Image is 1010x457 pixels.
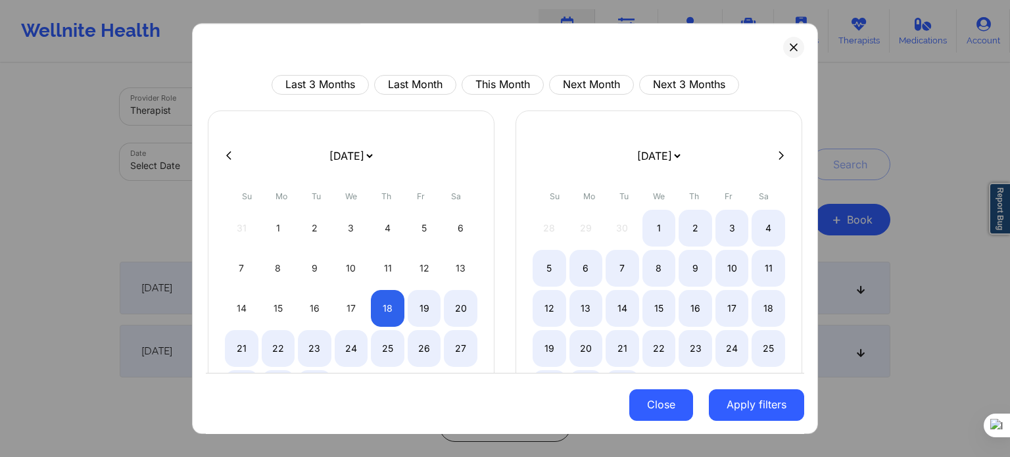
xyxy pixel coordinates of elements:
[759,191,769,201] abbr: Saturday
[642,370,676,407] div: Wed Oct 29 2025
[679,330,712,367] div: Thu Oct 23 2025
[444,250,477,287] div: Sat Sep 13 2025
[606,250,639,287] div: Tue Oct 07 2025
[262,210,295,247] div: Mon Sep 01 2025
[242,191,252,201] abbr: Sunday
[715,330,749,367] div: Fri Oct 24 2025
[298,330,331,367] div: Tue Sep 23 2025
[298,370,331,407] div: Tue Sep 30 2025
[335,250,368,287] div: Wed Sep 10 2025
[569,290,603,327] div: Mon Oct 13 2025
[642,330,676,367] div: Wed Oct 22 2025
[381,191,391,201] abbr: Thursday
[408,210,441,247] div: Fri Sep 05 2025
[408,250,441,287] div: Fri Sep 12 2025
[549,75,634,95] button: Next Month
[679,290,712,327] div: Thu Oct 16 2025
[298,210,331,247] div: Tue Sep 02 2025
[533,250,566,287] div: Sun Oct 05 2025
[262,370,295,407] div: Mon Sep 29 2025
[462,75,544,95] button: This Month
[276,191,287,201] abbr: Monday
[335,210,368,247] div: Wed Sep 03 2025
[533,370,566,407] div: Sun Oct 26 2025
[417,191,425,201] abbr: Friday
[533,330,566,367] div: Sun Oct 19 2025
[371,290,404,327] div: Thu Sep 18 2025
[335,330,368,367] div: Wed Sep 24 2025
[298,290,331,327] div: Tue Sep 16 2025
[709,389,804,420] button: Apply filters
[679,370,712,407] div: Thu Oct 30 2025
[752,330,785,367] div: Sat Oct 25 2025
[606,330,639,367] div: Tue Oct 21 2025
[444,330,477,367] div: Sat Sep 27 2025
[642,210,676,247] div: Wed Oct 01 2025
[679,210,712,247] div: Thu Oct 02 2025
[715,290,749,327] div: Fri Oct 17 2025
[408,330,441,367] div: Fri Sep 26 2025
[262,290,295,327] div: Mon Sep 15 2025
[715,370,749,407] div: Fri Oct 31 2025
[335,290,368,327] div: Wed Sep 17 2025
[569,250,603,287] div: Mon Oct 06 2025
[639,75,739,95] button: Next 3 Months
[550,191,560,201] abbr: Sunday
[262,250,295,287] div: Mon Sep 08 2025
[451,191,461,201] abbr: Saturday
[642,250,676,287] div: Wed Oct 08 2025
[444,210,477,247] div: Sat Sep 06 2025
[679,250,712,287] div: Thu Oct 09 2025
[225,290,258,327] div: Sun Sep 14 2025
[619,191,629,201] abbr: Tuesday
[345,191,357,201] abbr: Wednesday
[583,191,595,201] abbr: Monday
[715,250,749,287] div: Fri Oct 10 2025
[752,210,785,247] div: Sat Oct 04 2025
[642,290,676,327] div: Wed Oct 15 2025
[298,250,331,287] div: Tue Sep 09 2025
[262,330,295,367] div: Mon Sep 22 2025
[725,191,733,201] abbr: Friday
[225,330,258,367] div: Sun Sep 21 2025
[569,330,603,367] div: Mon Oct 20 2025
[606,370,639,407] div: Tue Oct 28 2025
[569,370,603,407] div: Mon Oct 27 2025
[225,250,258,287] div: Sun Sep 07 2025
[374,75,456,95] button: Last Month
[606,290,639,327] div: Tue Oct 14 2025
[533,290,566,327] div: Sun Oct 12 2025
[752,290,785,327] div: Sat Oct 18 2025
[629,389,693,420] button: Close
[715,210,749,247] div: Fri Oct 03 2025
[689,191,699,201] abbr: Thursday
[408,290,441,327] div: Fri Sep 19 2025
[272,75,369,95] button: Last 3 Months
[371,250,404,287] div: Thu Sep 11 2025
[312,191,321,201] abbr: Tuesday
[444,290,477,327] div: Sat Sep 20 2025
[225,370,258,407] div: Sun Sep 28 2025
[653,191,665,201] abbr: Wednesday
[371,330,404,367] div: Thu Sep 25 2025
[371,210,404,247] div: Thu Sep 04 2025
[752,250,785,287] div: Sat Oct 11 2025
